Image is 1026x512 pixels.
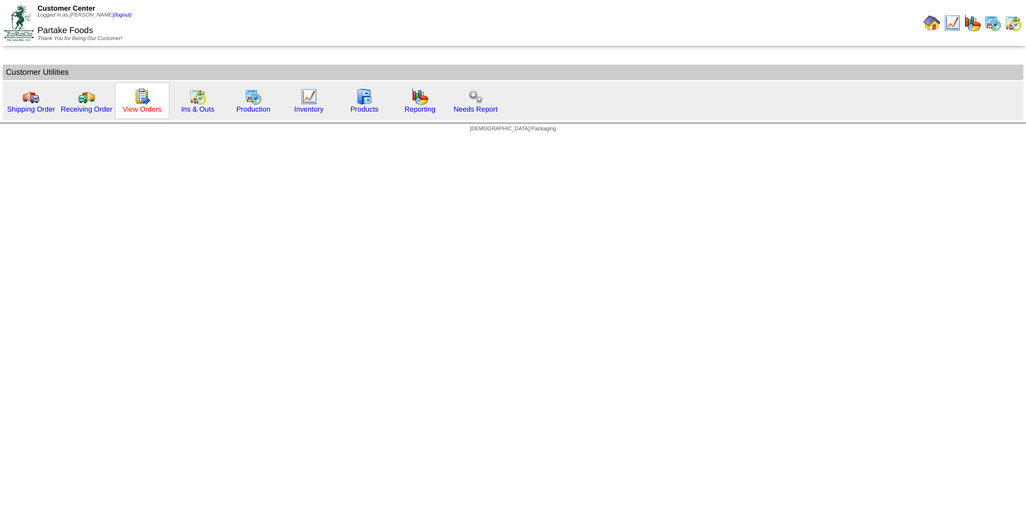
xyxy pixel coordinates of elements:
[356,88,373,105] img: cabinet.gif
[964,14,981,31] img: graph.gif
[189,88,206,105] img: calendarinout.gif
[245,88,262,105] img: calendarprod.gif
[22,88,40,105] img: truck.gif
[467,88,484,105] img: workflow.png
[351,105,379,113] a: Products
[37,4,95,12] span: Customer Center
[300,88,317,105] img: line_graph.gif
[294,105,324,113] a: Inventory
[3,65,1023,80] td: Customer Utilities
[61,105,112,113] a: Receiving Order
[78,88,95,105] img: truck2.gif
[923,14,941,31] img: home.gif
[984,14,1001,31] img: calendarprod.gif
[454,105,498,113] a: Needs Report
[470,126,556,132] span: [DEMOGRAPHIC_DATA] Packaging
[7,105,55,113] a: Shipping Order
[411,88,429,105] img: graph.gif
[37,36,122,42] span: Thank You for Being Our Customer!
[37,12,131,18] span: Logged in as [PERSON_NAME]
[944,14,961,31] img: line_graph.gif
[37,26,93,35] span: Partake Foods
[181,105,214,113] a: Ins & Outs
[122,105,161,113] a: View Orders
[1005,14,1022,31] img: calendarinout.gif
[405,105,436,113] a: Reporting
[113,12,131,18] a: (logout)
[4,5,34,41] img: ZoRoCo_Logo(Green%26Foil)%20jpg.webp
[236,105,270,113] a: Production
[134,88,151,105] img: workorder.gif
